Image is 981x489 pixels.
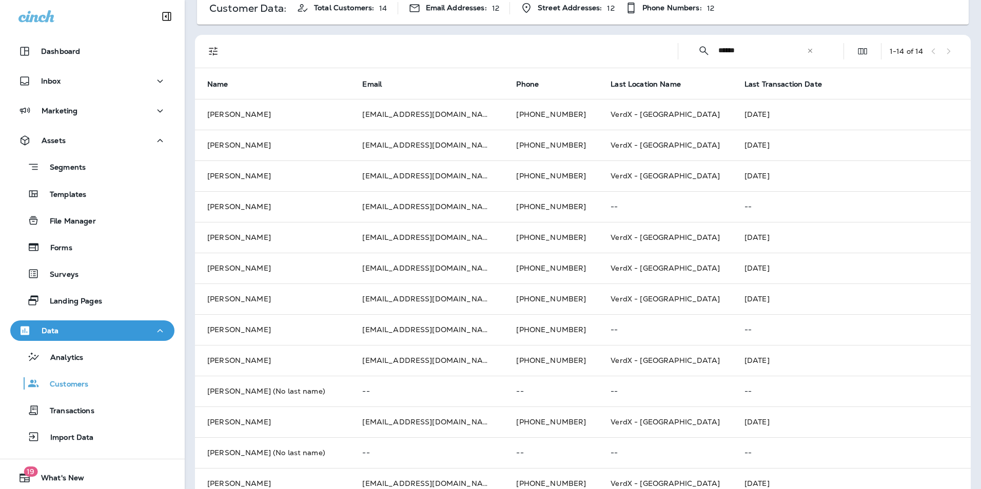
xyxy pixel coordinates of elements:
button: Edit Fields [852,41,873,62]
button: Transactions [10,399,174,421]
span: VerdX - [GEOGRAPHIC_DATA] [611,263,720,273]
span: VerdX - [GEOGRAPHIC_DATA] [611,110,720,119]
td: [PERSON_NAME] [195,314,350,345]
p: Segments [40,163,86,173]
p: -- [362,387,492,395]
td: [DATE] [732,160,971,191]
td: [PERSON_NAME] (No last name) [195,437,350,468]
p: -- [611,325,720,334]
span: VerdX - [GEOGRAPHIC_DATA] [611,479,720,488]
td: [PHONE_NUMBER] [504,222,598,253]
p: Marketing [42,107,77,115]
span: VerdX - [GEOGRAPHIC_DATA] [611,140,720,150]
td: [PERSON_NAME] [195,283,350,314]
button: Collapse Sidebar [152,6,181,27]
td: [PHONE_NUMBER] [504,99,598,130]
p: Customer Data: [209,4,286,12]
span: Total Customers: [314,4,374,12]
td: [EMAIL_ADDRESS][DOMAIN_NAME] [350,406,504,437]
button: Forms [10,236,174,258]
button: Customers [10,373,174,394]
td: [EMAIL_ADDRESS][DOMAIN_NAME] [350,345,504,376]
td: [DATE] [732,253,971,283]
p: Analytics [40,353,83,363]
button: Surveys [10,263,174,284]
td: [PERSON_NAME] [195,130,350,160]
p: Customers [40,380,88,390]
button: Import Data [10,426,174,447]
p: Inbox [41,77,61,85]
span: Name [207,79,242,89]
td: [PHONE_NUMBER] [504,406,598,437]
td: [EMAIL_ADDRESS][DOMAIN_NAME] [350,222,504,253]
button: Data [10,320,174,341]
button: Templates [10,183,174,205]
span: VerdX - [GEOGRAPHIC_DATA] [611,356,720,365]
span: Phone Numbers: [642,4,702,12]
td: [PERSON_NAME] [195,99,350,130]
button: Dashboard [10,41,174,62]
span: Last Location Name [611,79,694,89]
td: [DATE] [732,283,971,314]
p: -- [362,449,492,457]
p: -- [744,387,958,395]
td: [PERSON_NAME] [195,191,350,222]
span: VerdX - [GEOGRAPHIC_DATA] [611,233,720,242]
p: Landing Pages [40,297,102,307]
p: -- [744,449,958,457]
div: 1 - 14 of 14 [890,47,923,55]
button: Assets [10,130,174,151]
button: Inbox [10,71,174,91]
span: Last Transaction Date [744,79,835,89]
span: Phone [516,80,539,89]
td: [EMAIL_ADDRESS][DOMAIN_NAME] [350,314,504,345]
p: 12 [607,4,614,12]
button: Analytics [10,346,174,368]
p: -- [611,387,720,395]
td: [EMAIL_ADDRESS][DOMAIN_NAME] [350,130,504,160]
td: [EMAIL_ADDRESS][DOMAIN_NAME] [350,99,504,130]
td: [PHONE_NUMBER] [504,253,598,283]
p: -- [516,449,586,457]
td: [EMAIL_ADDRESS][DOMAIN_NAME] [350,253,504,283]
button: 19What's New [10,467,174,488]
td: [PERSON_NAME] [195,406,350,437]
td: [PHONE_NUMBER] [504,191,598,222]
p: File Manager [40,217,96,227]
td: [EMAIL_ADDRESS][DOMAIN_NAME] [350,283,504,314]
button: Filters [203,41,224,62]
p: Data [42,327,59,335]
p: Forms [40,243,72,253]
span: Name [207,80,228,89]
span: Email [362,79,395,89]
span: Email Addresses: [426,4,487,12]
td: [PERSON_NAME] (No last name) [195,376,350,406]
span: Last Transaction Date [744,80,822,89]
td: [PHONE_NUMBER] [504,283,598,314]
p: -- [611,202,720,211]
span: VerdX - [GEOGRAPHIC_DATA] [611,294,720,303]
p: -- [744,202,958,211]
span: What's New [31,474,84,486]
p: 12 [707,4,714,12]
span: Phone [516,79,552,89]
p: Surveys [40,270,79,280]
td: [DATE] [732,345,971,376]
td: [PHONE_NUMBER] [504,130,598,160]
p: Transactions [40,406,94,416]
p: Assets [42,136,66,145]
td: [PHONE_NUMBER] [504,345,598,376]
span: 19 [24,466,37,477]
span: Last Location Name [611,80,681,89]
td: [PERSON_NAME] [195,345,350,376]
td: [PHONE_NUMBER] [504,314,598,345]
td: [PERSON_NAME] [195,253,350,283]
button: Marketing [10,100,174,121]
td: [EMAIL_ADDRESS][DOMAIN_NAME] [350,191,504,222]
p: Import Data [40,433,94,443]
button: Collapse Search [694,40,714,61]
p: Templates [40,190,86,200]
p: -- [744,325,958,334]
button: Landing Pages [10,290,174,311]
td: [PHONE_NUMBER] [504,160,598,191]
